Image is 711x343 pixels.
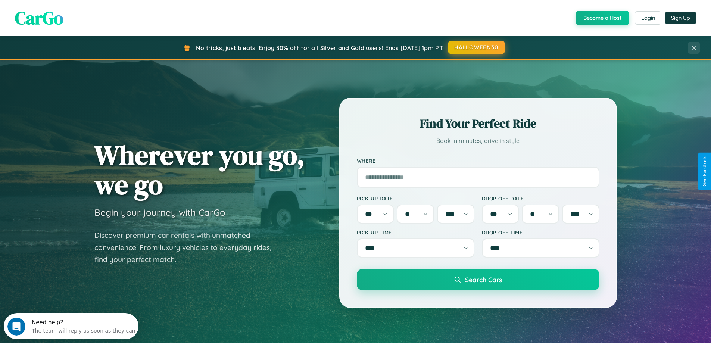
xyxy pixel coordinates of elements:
[3,3,139,24] div: Open Intercom Messenger
[196,44,444,52] span: No tricks, just treats! Enjoy 30% off for all Silver and Gold users! Ends [DATE] 1pm PT.
[357,229,474,236] label: Pick-up Time
[665,12,696,24] button: Sign Up
[357,135,599,146] p: Book in minutes, drive in style
[702,156,707,187] div: Give Feedback
[448,41,505,54] button: HALLOWEEN30
[357,115,599,132] h2: Find Your Perfect Ride
[7,318,25,336] iframe: Intercom live chat
[482,195,599,202] label: Drop-off Date
[4,313,138,339] iframe: Intercom live chat discovery launcher
[94,229,281,266] p: Discover premium car rentals with unmatched convenience. From luxury vehicles to everyday rides, ...
[15,6,63,30] span: CarGo
[576,11,629,25] button: Become a Host
[94,207,225,218] h3: Begin your journey with CarGo
[357,195,474,202] label: Pick-up Date
[482,229,599,236] label: Drop-off Time
[357,269,599,290] button: Search Cars
[94,140,305,199] h1: Wherever you go, we go
[465,275,502,284] span: Search Cars
[635,11,661,25] button: Login
[357,158,599,164] label: Where
[28,12,132,20] div: The team will reply as soon as they can
[28,6,132,12] div: Need help?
